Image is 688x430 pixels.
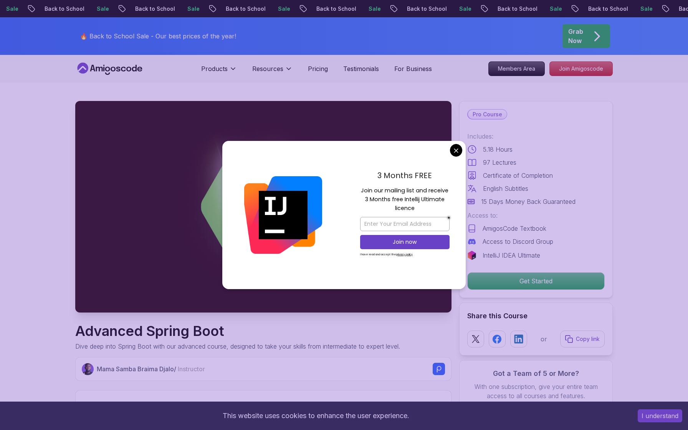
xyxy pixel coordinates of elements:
[355,5,380,13] p: Sale
[468,110,507,119] p: Pro Course
[75,323,400,339] h1: Advanced Spring Boot
[483,145,513,154] p: 5.18 Hours
[343,64,379,73] a: Testimonials
[467,311,605,321] h2: Share this Course
[82,363,94,375] img: Nelson Djalo
[80,31,236,41] p: 🔥 Back to School Sale - Our best prices of the year!
[394,64,432,73] a: For Business
[483,251,540,260] p: IntelliJ IDEA Ultimate
[483,237,553,246] p: Access to Discord Group
[201,64,237,79] button: Products
[468,273,604,289] p: Get Started
[483,171,553,180] p: Certificate of Completion
[303,5,355,13] p: Back to School
[627,5,652,13] p: Sale
[541,334,547,344] p: or
[484,5,536,13] p: Back to School
[467,251,476,260] img: jetbrains logo
[122,5,174,13] p: Back to School
[467,132,605,141] p: Includes:
[174,5,198,13] p: Sale
[178,365,205,373] span: Instructor
[212,5,265,13] p: Back to School
[75,342,400,351] p: Dive deep into Spring Boot with our advanced course, designed to take your skills from intermedia...
[483,158,516,167] p: 97 Lectures
[576,335,600,343] p: Copy link
[536,5,561,13] p: Sale
[97,364,205,374] p: Mama Samba Braima Djalo /
[481,197,576,206] p: 15 Days Money Back Guaranteed
[467,368,605,379] h3: Got a Team of 5 or More?
[252,64,283,73] p: Resources
[467,211,605,220] p: Access to:
[75,101,451,313] img: advanced-spring-boot_thumbnail
[550,62,612,76] p: Join Amigoscode
[489,62,544,76] p: Members Area
[467,382,605,400] p: With one subscription, give your entire team access to all courses and features.
[83,5,108,13] p: Sale
[549,61,613,76] a: Join Amigoscode
[308,64,328,73] a: Pricing
[560,331,605,347] button: Copy link
[6,407,626,424] div: This website uses cookies to enhance the user experience.
[201,64,228,73] p: Products
[488,61,545,76] a: Members Area
[568,27,583,45] p: Grab Now
[638,409,682,422] button: Accept cookies
[575,5,627,13] p: Back to School
[467,272,605,290] button: Get Started
[252,64,293,79] button: Resources
[483,224,546,233] p: AmigosCode Textbook
[265,5,289,13] p: Sale
[394,5,446,13] p: Back to School
[85,400,442,410] h2: What you will learn
[483,184,528,193] p: English Subtitles
[31,5,83,13] p: Back to School
[446,5,470,13] p: Sale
